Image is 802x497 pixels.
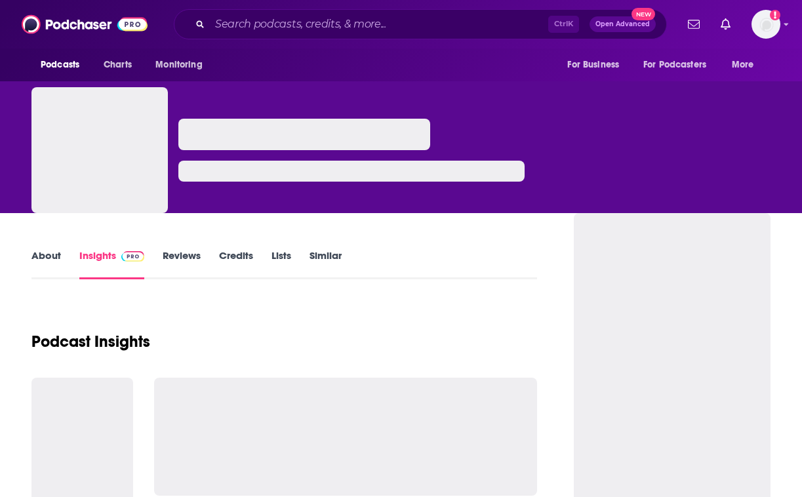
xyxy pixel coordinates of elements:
[310,249,342,279] a: Similar
[723,52,771,77] button: open menu
[558,52,635,77] button: open menu
[732,56,754,74] span: More
[163,249,201,279] a: Reviews
[683,13,705,35] a: Show notifications dropdown
[210,14,548,35] input: Search podcasts, credits, & more...
[31,249,61,279] a: About
[752,10,780,39] button: Show profile menu
[41,56,79,74] span: Podcasts
[155,56,202,74] span: Monitoring
[752,10,780,39] span: Logged in as ShoutComms
[643,56,706,74] span: For Podcasters
[715,13,736,35] a: Show notifications dropdown
[146,52,219,77] button: open menu
[22,12,148,37] img: Podchaser - Follow, Share and Rate Podcasts
[79,249,144,279] a: InsightsPodchaser Pro
[590,16,656,32] button: Open AdvancedNew
[548,16,579,33] span: Ctrl K
[271,249,291,279] a: Lists
[95,52,140,77] a: Charts
[31,52,96,77] button: open menu
[219,249,253,279] a: Credits
[635,52,725,77] button: open menu
[752,10,780,39] img: User Profile
[121,251,144,262] img: Podchaser Pro
[595,21,650,28] span: Open Advanced
[770,10,780,20] svg: Add a profile image
[31,332,150,351] h1: Podcast Insights
[104,56,132,74] span: Charts
[567,56,619,74] span: For Business
[632,8,655,20] span: New
[174,9,667,39] div: Search podcasts, credits, & more...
